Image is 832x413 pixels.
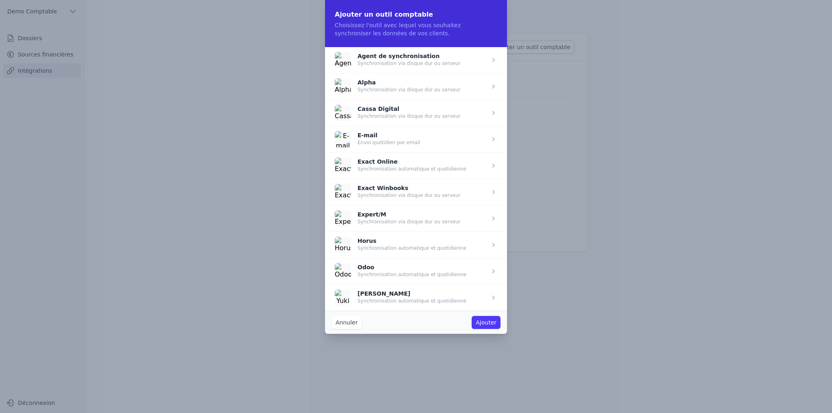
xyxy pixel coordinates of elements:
p: Choisissez l'outil avec lequel vous souhaitez synchroniser les données de vos clients. [335,21,497,37]
button: Exact Online Synchronisation automatique et quotidienne [335,158,466,174]
button: Alpha Synchronisation via disque dur ou serveur [335,78,460,95]
p: Exact Winbooks [357,186,460,190]
button: Ajouter [472,316,500,329]
p: Exact Online [357,159,466,164]
p: Alpha [357,80,460,85]
button: Expert/M Synchronisation via disque dur ou serveur [335,210,460,227]
button: E-mail Envoi quotidien par email [335,131,420,147]
p: Cassa Digital [357,106,460,111]
h2: Ajouter un outil comptable [335,10,497,19]
button: Odoo Synchronisation automatique et quotidienne [335,263,466,279]
p: E-mail [357,133,420,138]
p: Agent de synchronisation [357,54,460,58]
p: Odoo [357,265,466,270]
button: Exact Winbooks Synchronisation via disque dur ou serveur [335,184,460,200]
button: [PERSON_NAME] Synchronisation automatique et quotidienne [335,290,466,306]
button: Cassa Digital Synchronisation via disque dur ou serveur [335,105,460,121]
button: Agent de synchronisation Synchronisation via disque dur ou serveur [335,52,460,68]
p: Expert/M [357,212,460,217]
p: Horus [357,238,466,243]
button: Horus Synchronisation automatique et quotidienne [335,237,466,253]
p: [PERSON_NAME] [357,291,466,296]
button: Annuler [331,316,362,329]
